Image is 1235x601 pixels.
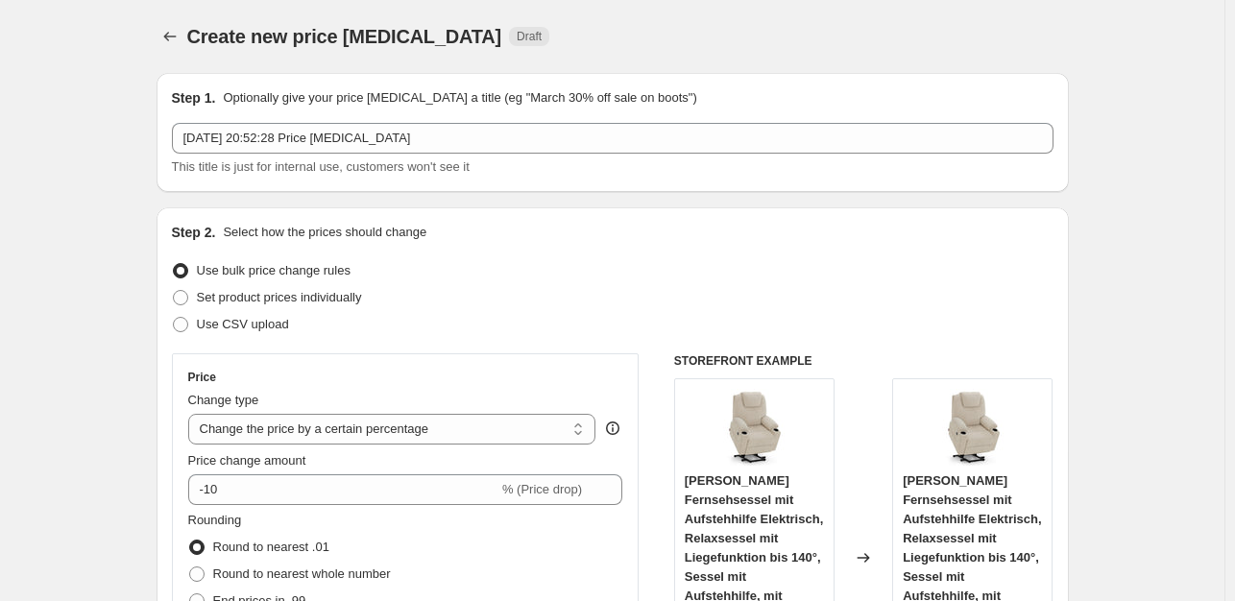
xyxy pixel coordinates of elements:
[172,159,470,174] span: This title is just for internal use, customers won't see it
[157,23,183,50] button: Price change jobs
[188,513,242,527] span: Rounding
[197,263,351,277] span: Use bulk price change rules
[187,26,502,47] span: Create new price [MEDICAL_DATA]
[197,290,362,304] span: Set product prices individually
[188,370,216,385] h3: Price
[197,317,289,331] span: Use CSV upload
[502,482,582,496] span: % (Price drop)
[603,419,622,438] div: help
[213,566,391,581] span: Round to nearest whole number
[223,223,426,242] p: Select how the prices should change
[223,88,696,108] p: Optionally give your price [MEDICAL_DATA] a title (eg "March 30% off sale on boots")
[172,223,216,242] h2: Step 2.
[172,123,1053,154] input: 30% off holiday sale
[517,29,542,44] span: Draft
[213,540,329,554] span: Round to nearest .01
[172,88,216,108] h2: Step 1.
[188,453,306,468] span: Price change amount
[715,389,792,466] img: 81ohDexe05L_80x.jpg
[188,474,498,505] input: -15
[934,389,1011,466] img: 81ohDexe05L_80x.jpg
[674,353,1053,369] h6: STOREFRONT EXAMPLE
[188,393,259,407] span: Change type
